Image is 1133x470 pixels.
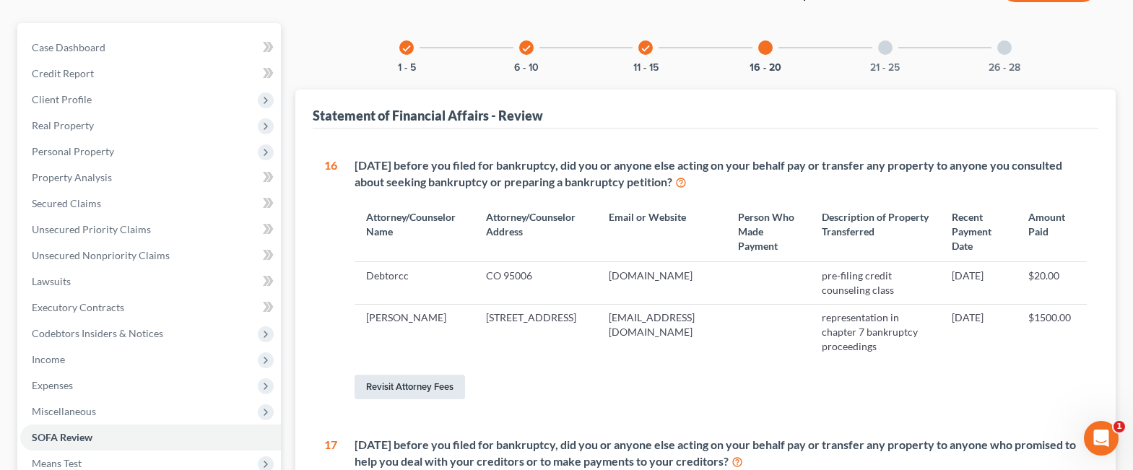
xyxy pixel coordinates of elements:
span: Personal Property [32,145,114,157]
span: Property Analysis [32,171,112,183]
th: Recent Payment Date [940,201,1017,261]
button: 16 - 20 [750,63,781,73]
td: representation in chapter 7 bankruptcy proceedings [810,304,940,360]
th: Email or Website [597,201,726,261]
span: Credit Report [32,67,94,79]
th: Amount Paid [1017,201,1087,261]
button: 1 - 5 [398,63,416,73]
span: Unsecured Priority Claims [32,223,151,235]
span: Codebtors Insiders & Notices [32,327,163,339]
a: Case Dashboard [20,35,281,61]
i: check [641,43,651,53]
div: 16 [324,157,337,402]
a: Executory Contracts [20,295,281,321]
td: [DATE] [940,262,1017,304]
th: Attorney/Counselor Name [355,201,474,261]
span: Secured Claims [32,197,101,209]
a: Unsecured Nonpriority Claims [20,243,281,269]
a: Property Analysis [20,165,281,191]
a: Lawsuits [20,269,281,295]
th: Person Who Made Payment [726,201,810,261]
span: Case Dashboard [32,41,105,53]
span: Real Property [32,119,94,131]
a: SOFA Review [20,425,281,451]
iframe: Intercom live chat [1084,421,1119,456]
td: CO 95006 [474,262,597,304]
td: [STREET_ADDRESS] [474,304,597,360]
span: Lawsuits [32,275,71,287]
span: Income [32,353,65,365]
span: SOFA Review [32,431,92,443]
td: Debtorcc [355,262,474,304]
th: Attorney/Counselor Address [474,201,597,261]
a: Unsecured Priority Claims [20,217,281,243]
div: Statement of Financial Affairs - Review [313,107,543,124]
div: [DATE] before you filed for bankruptcy, did you or anyone else acting on your behalf pay or trans... [355,437,1087,470]
span: 1 [1114,421,1125,432]
button: 6 - 10 [514,63,539,73]
span: Expenses [32,379,73,391]
td: $20.00 [1017,262,1087,304]
a: Credit Report [20,61,281,87]
td: pre-filing credit counseling class [810,262,940,304]
button: 26 - 28 [989,63,1020,73]
span: Executory Contracts [32,301,124,313]
td: [DOMAIN_NAME] [597,262,726,304]
div: [DATE] before you filed for bankruptcy, did you or anyone else acting on your behalf pay or trans... [355,157,1087,191]
td: $1500.00 [1017,304,1087,360]
a: Secured Claims [20,191,281,217]
i: check [521,43,531,53]
a: Revisit Attorney Fees [355,375,465,399]
span: Means Test [32,457,82,469]
span: Unsecured Nonpriority Claims [32,249,170,261]
button: 21 - 25 [870,63,900,73]
button: 11 - 15 [633,63,659,73]
span: Miscellaneous [32,405,96,417]
td: [EMAIL_ADDRESS][DOMAIN_NAME] [597,304,726,360]
td: [PERSON_NAME] [355,304,474,360]
i: check [401,43,412,53]
td: [DATE] [940,304,1017,360]
th: Description of Property Transferred [810,201,940,261]
span: Client Profile [32,93,92,105]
